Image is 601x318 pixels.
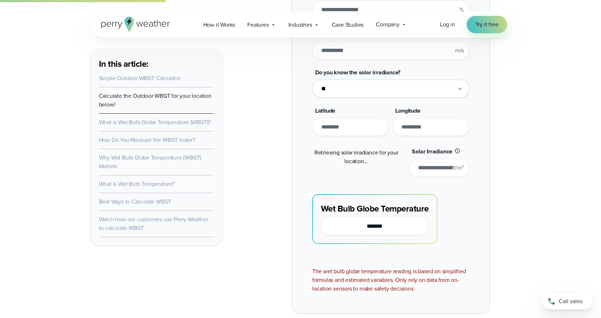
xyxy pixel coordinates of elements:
[412,147,452,156] span: Solar Irradiance
[332,21,364,29] span: Case Studies
[99,215,208,232] a: Watch how our customers use Perry Weather to calculate WBGT
[326,17,370,32] a: Case Studies
[203,21,235,29] span: How it Works
[467,16,507,33] a: Try it free
[99,136,195,144] a: How Do You Measure the WBGT Index?
[315,68,400,77] span: Do you know the solar irradiance?
[99,153,202,170] a: Why Wet Bulb Globe Temperature (WBGT) Matters
[440,20,455,29] a: Log in
[395,106,420,115] span: Longitude
[247,21,269,29] span: Features
[197,17,241,32] a: How it Works
[376,20,400,29] span: Company
[99,92,212,109] a: Calculate the Outdoor WBGT for your location below!
[312,267,469,293] div: The wet bulb globe temperature reading is based on simplified formulas and estimated variables. O...
[99,180,175,188] a: What is Wet Bulb Temperature?
[542,293,592,309] a: Call sales
[314,148,399,165] span: Retrieving solar irradiance for your location...
[475,20,498,29] span: Try it free
[99,197,172,206] a: Best Ways to Calculate WBGT
[99,74,181,82] a: Simple Outdoor WBGT Calculator
[99,58,214,70] h3: In this article:
[315,106,335,115] span: Latitude
[559,297,583,306] span: Call sales
[99,118,211,126] a: What is Wet Bulb Globe Temperature (WBGT)?
[288,21,312,29] span: Industries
